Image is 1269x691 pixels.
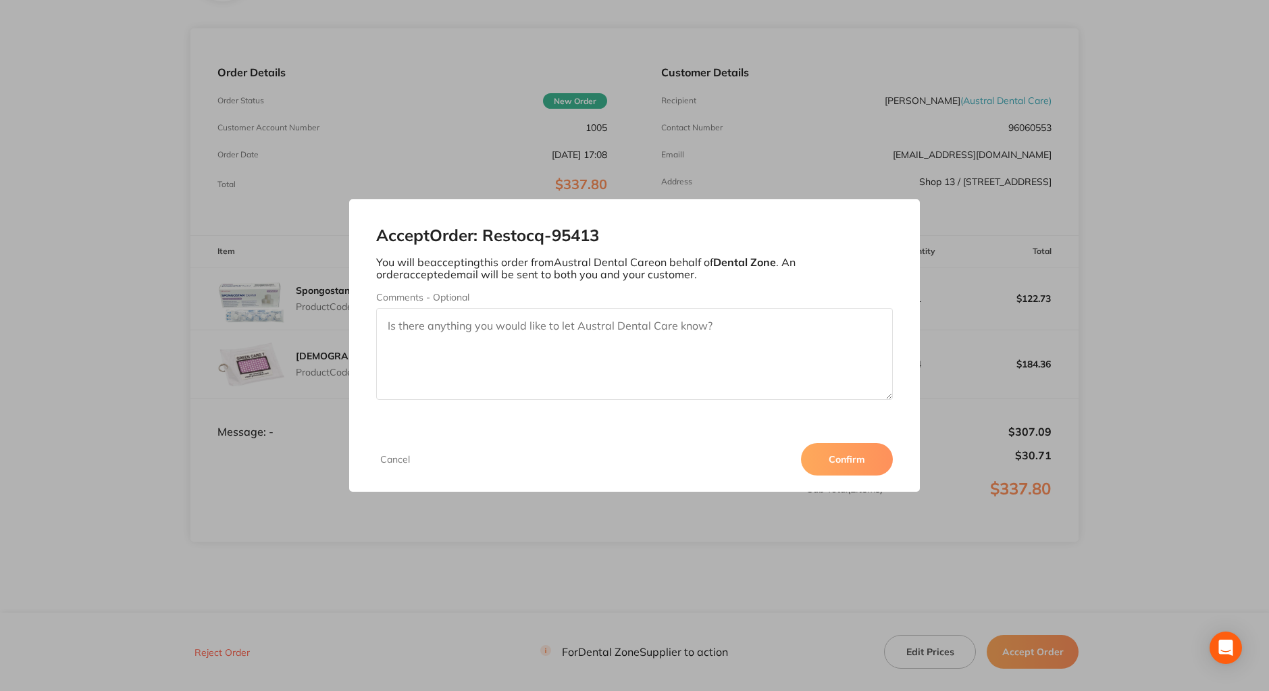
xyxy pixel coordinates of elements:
[801,443,893,476] button: Confirm
[376,453,414,465] button: Cancel
[376,226,894,245] h2: Accept Order: Restocq- 95413
[376,256,894,281] p: You will be accepting this order from Austral Dental Care on behalf of . An order accepted email ...
[713,255,776,269] b: Dental Zone
[1210,632,1242,664] div: Open Intercom Messenger
[376,292,894,303] label: Comments - Optional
